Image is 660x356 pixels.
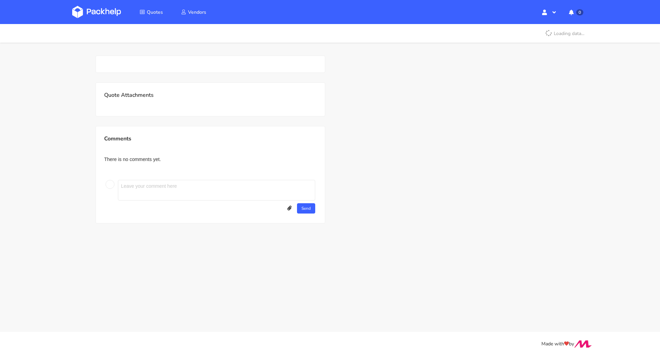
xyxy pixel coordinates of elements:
a: Vendors [173,6,214,18]
button: Send [297,203,315,214]
img: Dashboard [72,6,121,18]
a: Quotes [131,6,171,18]
p: Loading data... [541,27,588,39]
button: 0 [563,6,588,18]
img: Move Closer [574,340,592,348]
p: There is no comments yet. [104,157,317,162]
p: Quote Attachments [104,91,317,100]
p: Comments [104,135,317,143]
div: Made with by [63,340,597,348]
span: 0 [576,9,583,15]
span: Vendors [188,9,206,15]
span: Quotes [147,9,163,15]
